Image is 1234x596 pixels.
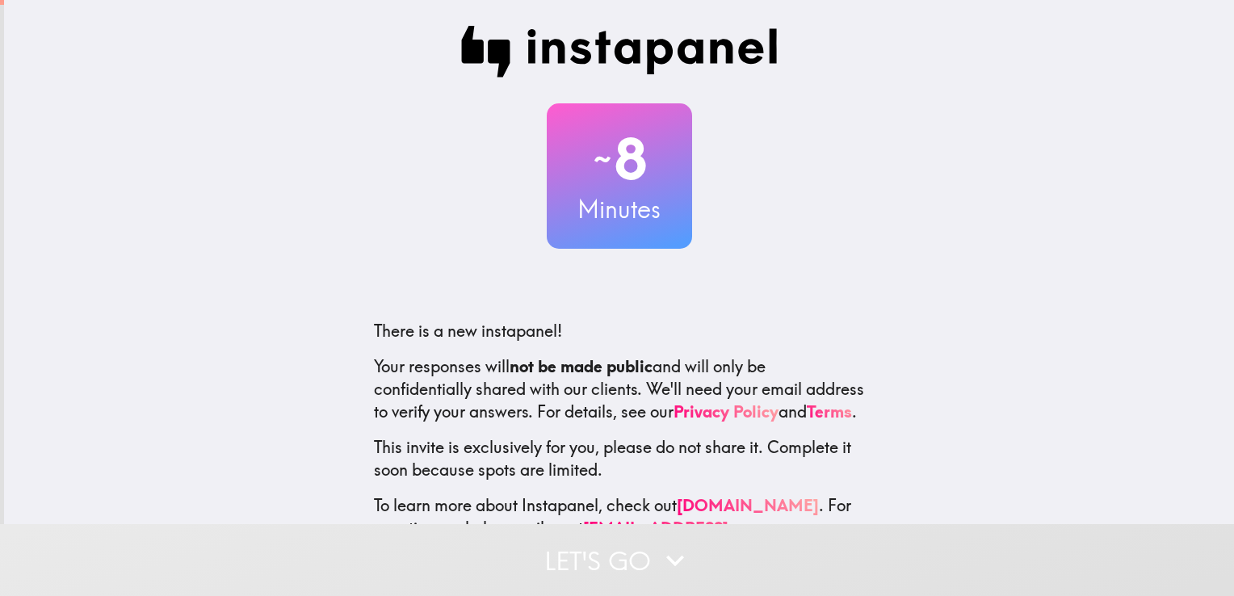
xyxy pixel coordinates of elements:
span: There is a new instapanel! [374,321,562,341]
a: Terms [807,401,852,422]
a: [DOMAIN_NAME] [677,495,819,515]
p: Your responses will and will only be confidentially shared with our clients. We'll need your emai... [374,355,865,423]
span: ~ [591,135,614,183]
img: Instapanel [461,26,778,78]
h2: 8 [547,126,692,192]
p: This invite is exclusively for you, please do not share it. Complete it soon because spots are li... [374,436,865,481]
a: Privacy Policy [674,401,779,422]
p: To learn more about Instapanel, check out . For questions or help, email us at . [374,494,865,562]
h3: Minutes [547,192,692,226]
b: not be made public [510,356,653,376]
